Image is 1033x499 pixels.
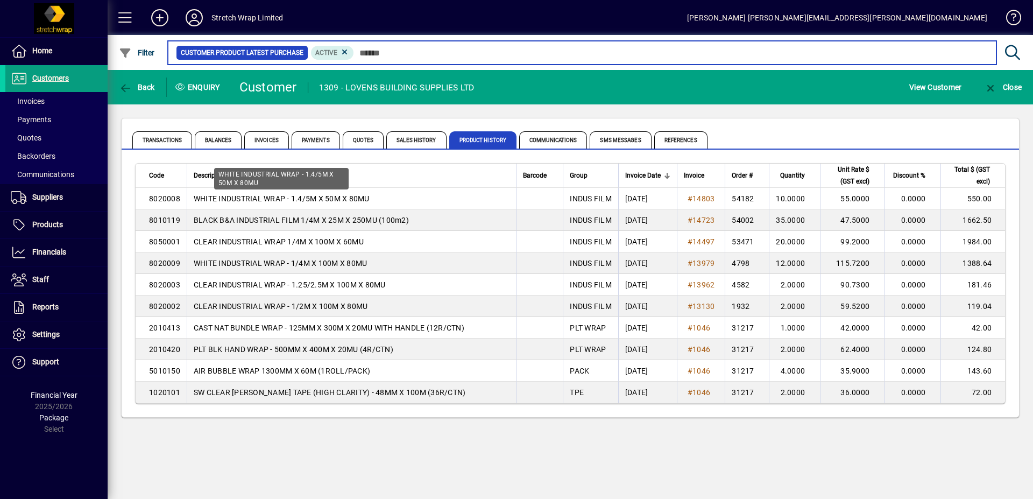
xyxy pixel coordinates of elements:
td: [DATE] [618,274,677,296]
td: 143.60 [940,360,1005,382]
span: Payments [11,115,51,124]
td: 42.0000 [820,317,885,339]
span: AIR BUBBLE WRAP 1300MM X 60M (1ROLL/PACK) [194,367,370,375]
a: Financials [5,239,108,266]
a: Home [5,38,108,65]
span: Code [149,170,164,181]
a: Staff [5,266,108,293]
span: INDUS FILM [570,259,612,268]
span: Active [315,49,337,57]
span: 14723 [692,216,714,224]
div: Stretch Wrap Limited [211,9,284,26]
span: Close [984,83,1022,92]
td: 0.0000 [885,339,940,360]
app-page-header-button: Back [108,78,167,97]
div: Group [570,170,612,181]
span: CLEAR INDUSTRIAL WRAP 1/4M X 100M X 60MU [194,237,364,246]
span: 13962 [692,280,714,289]
a: Knowledge Base [998,2,1020,37]
span: Order # [732,170,753,181]
td: 2.0000 [769,339,820,360]
span: Back [119,83,155,92]
button: Profile [177,8,211,27]
a: #1046 [684,386,714,398]
td: 99.2000 [820,231,885,252]
span: PLT WRAP [570,345,606,354]
a: Reports [5,294,108,321]
span: Total $ (GST excl) [947,164,990,187]
span: PACK [570,367,589,375]
span: INDUS FILM [570,194,612,203]
span: 1020101 [149,388,180,397]
a: Support [5,349,108,376]
div: Code [149,170,180,181]
td: [DATE] [618,382,677,403]
td: 90.7300 [820,274,885,296]
span: PLT BLK HAND WRAP - 500MM X 400M X 20MU (4R/CTN) [194,345,393,354]
td: 31217 [725,317,769,339]
td: [DATE] [618,231,677,252]
td: 0.0000 [885,360,940,382]
div: Invoice [684,170,719,181]
span: Sales History [386,131,446,149]
a: Backorders [5,147,108,165]
span: # [688,259,692,268]
td: 2.0000 [769,382,820,403]
button: Close [981,78,1024,97]
span: Invoice Date [625,170,661,181]
span: INDUS FILM [570,216,612,224]
td: 0.0000 [885,317,940,339]
span: 1046 [692,324,710,332]
a: Products [5,212,108,238]
td: 72.00 [940,382,1005,403]
span: SW CLEAR [PERSON_NAME] TAPE (HIGH CLARITY) - 48MM X 100M (36R/CTN) [194,388,466,397]
td: 2.0000 [769,296,820,317]
span: INDUS FILM [570,302,612,311]
td: 47.5000 [820,209,885,231]
td: [DATE] [618,339,677,360]
span: Customers [32,74,69,82]
span: 13130 [692,302,714,311]
span: INDUS FILM [570,280,612,289]
td: 0.0000 [885,296,940,317]
span: Customer Product Latest Purchase [181,47,303,58]
td: 12.0000 [769,252,820,274]
td: 0.0000 [885,274,940,296]
span: 13979 [692,259,714,268]
span: 8050001 [149,237,180,246]
a: #14803 [684,193,719,205]
span: 14803 [692,194,714,203]
span: Barcode [523,170,547,181]
td: 124.80 [940,339,1005,360]
td: 1984.00 [940,231,1005,252]
td: 0.0000 [885,188,940,209]
div: Quantity [776,170,815,181]
span: CAST NAT BUNDLE WRAP - 125MM X 300M X 20MU WITH HANDLE (12R/CTN) [194,324,464,332]
div: Invoice Date [625,170,670,181]
a: #14723 [684,214,719,226]
td: 42.00 [940,317,1005,339]
span: Financial Year [31,391,77,399]
span: Quotes [11,133,41,142]
td: 54182 [725,188,769,209]
span: Backorders [11,152,55,160]
td: 1.0000 [769,317,820,339]
td: 31217 [725,360,769,382]
td: 115.7200 [820,252,885,274]
a: #1046 [684,322,714,334]
span: 8020003 [149,280,180,289]
span: References [654,131,707,149]
span: Product History [449,131,517,149]
span: Financials [32,248,66,256]
td: 0.0000 [885,252,940,274]
span: Home [32,46,52,55]
button: Filter [116,43,158,62]
td: [DATE] [618,360,677,382]
span: Invoices [244,131,289,149]
td: 0.0000 [885,231,940,252]
span: Unit Rate $ (GST excl) [827,164,869,187]
a: Payments [5,110,108,129]
td: [DATE] [618,188,677,209]
button: Back [116,78,158,97]
td: [DATE] [618,296,677,317]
